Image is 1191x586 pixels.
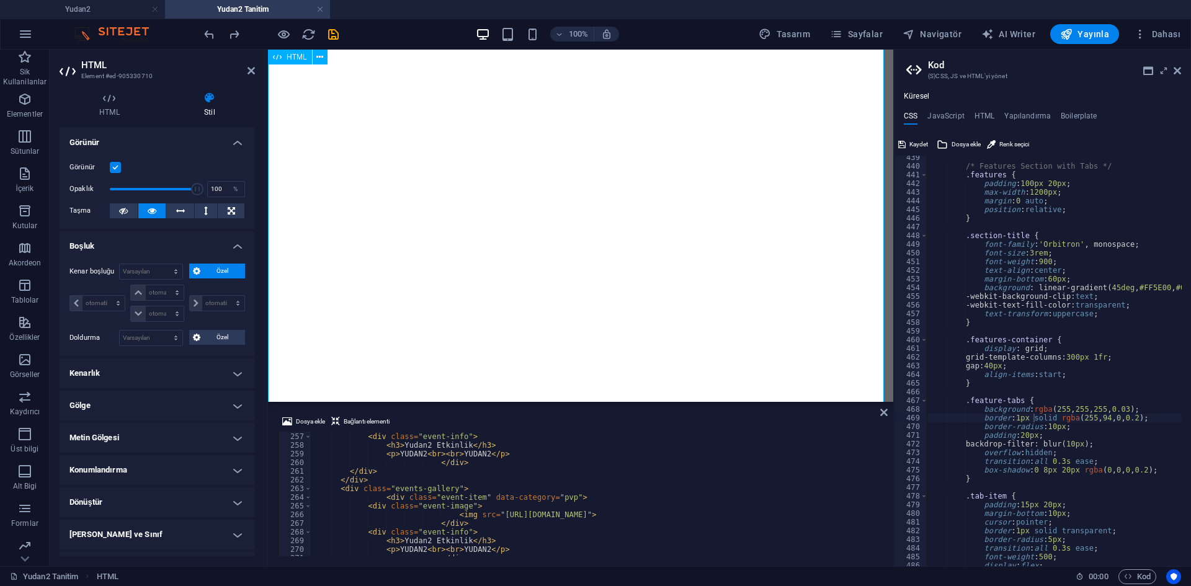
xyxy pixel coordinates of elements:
h4: JavaScript [927,112,964,125]
div: 443 [894,188,928,197]
div: 481 [894,518,928,526]
button: Özel [189,330,246,345]
div: 265 [279,502,312,510]
div: 460 [894,335,928,344]
span: HTML [287,53,307,61]
div: 469 [894,414,928,422]
span: Dahası [1134,28,1180,40]
h4: Görünür [60,128,255,150]
h3: Element #ed-905330710 [81,71,230,82]
i: Sayfayı yeniden yükleyin [301,27,316,42]
h6: Oturum süresi [1076,569,1108,584]
h4: Gölge [60,391,255,420]
label: Görünür [69,160,110,175]
div: 445 [894,205,928,214]
p: Kutular [12,221,38,231]
label: Kenar boşluğu [69,264,119,279]
h3: (S)CSS, JS ve HTML'yi yönet [928,71,1156,82]
div: 478 [894,492,928,500]
p: Özellikler [9,332,40,342]
div: 442 [894,179,928,188]
div: 468 [894,405,928,414]
div: 262 [279,476,312,484]
span: Navigatör [903,28,961,40]
div: 439 [894,153,928,162]
div: 444 [894,197,928,205]
label: Taşma [69,203,110,218]
div: 447 [894,223,928,231]
div: 466 [894,388,928,396]
button: Sayfalar [825,24,888,44]
h4: Dönüştür [60,487,255,517]
h4: Küresel [904,92,929,102]
div: 470 [894,422,928,431]
h4: Konumlandırma [60,455,255,485]
button: Özel [189,264,246,278]
h4: Boşluk [60,231,255,254]
p: Tablolar [11,295,39,305]
div: 462 [894,353,928,362]
span: AI Writer [981,28,1035,40]
h2: HTML [81,60,255,71]
p: Kaydırıcı [10,407,40,417]
h4: Stil [164,92,255,118]
img: Editor Logo [71,27,164,42]
button: undo [202,27,216,42]
div: 458 [894,318,928,327]
div: 467 [894,396,928,405]
button: Usercentrics [1166,569,1181,584]
div: 258 [279,441,312,450]
div: 464 [894,370,928,379]
h4: Boilerplate [1061,112,1097,125]
div: 271 [279,554,312,562]
div: 474 [894,457,928,466]
h4: Yapılandırma [1004,112,1051,125]
button: 100% [550,27,594,42]
div: 449 [894,240,928,249]
p: Görseller [10,370,40,380]
button: redo [226,27,241,42]
p: Sütunlar [11,146,40,156]
div: 266 [279,510,312,519]
div: 261 [279,467,312,476]
div: 260 [279,458,312,467]
div: 269 [279,536,312,545]
p: Üst bilgi [11,444,38,454]
button: AI Writer [976,24,1040,44]
div: 268 [279,528,312,536]
span: 00 00 [1089,569,1108,584]
div: 263 [279,484,312,493]
div: 483 [894,535,928,544]
div: 457 [894,309,928,318]
div: 259 [279,450,312,458]
button: reload [301,27,316,42]
div: 485 [894,553,928,561]
i: Geri al: HTML'yi değiştir (Ctrl+Z) [202,27,216,42]
span: Özel [204,330,242,345]
div: 459 [894,327,928,335]
button: Renk seçici [985,137,1031,152]
h4: Kenarlık [60,358,255,388]
label: Doldurma [69,331,119,345]
span: Kod [1124,569,1151,584]
div: 480 [894,509,928,518]
div: 472 [894,440,928,448]
button: Kod [1118,569,1156,584]
button: save [326,27,341,42]
i: Yinele: HTML'yi değiştir (Ctrl+Y, ⌘+Y) [227,27,241,42]
div: 473 [894,448,928,457]
div: 461 [894,344,928,353]
p: Formlar [11,518,38,528]
div: 484 [894,544,928,553]
div: 440 [894,162,928,171]
span: Tasarım [759,28,810,40]
button: Bağlantı elementi [329,414,391,429]
span: Kaydet [909,137,928,152]
span: HTML [97,569,118,584]
h4: Animasyon [60,552,255,582]
span: : [1097,572,1099,581]
p: İçerik [16,184,33,193]
button: Tasarım [754,24,815,44]
span: Özel [204,264,242,278]
label: Opaklık [69,185,110,192]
